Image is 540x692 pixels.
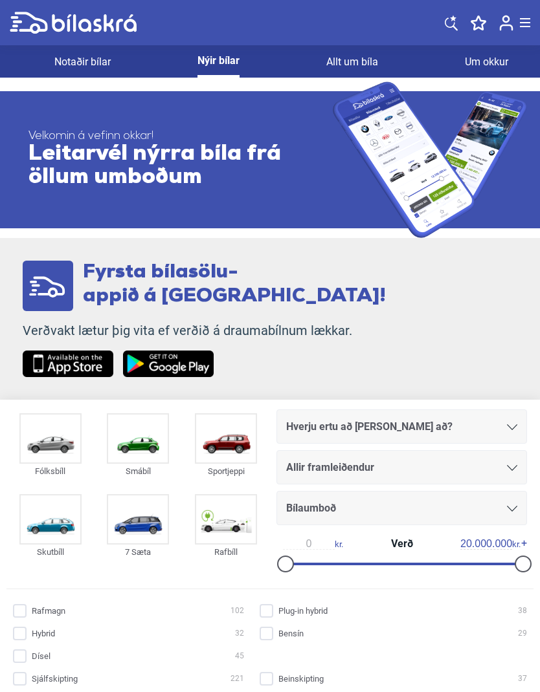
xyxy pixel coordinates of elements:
span: 221 [231,672,244,686]
span: Leitarvél nýrra bíla frá öllum umboðum [28,143,333,189]
img: user-login.svg [499,15,513,31]
span: Hybrid [32,627,55,640]
div: Rafbíll [195,545,257,559]
span: Bílaumboð [286,499,336,517]
span: 102 [231,604,244,618]
span: Verð [388,539,416,549]
a: Um okkur [465,45,508,78]
span: kr. [283,538,343,550]
span: Rafmagn [32,604,65,618]
span: Beinskipting [278,672,324,686]
span: kr. [460,538,521,550]
a: Allt um bíla [326,45,378,78]
span: 45 [235,649,244,663]
a: Nýir bílar [197,45,240,78]
a: Notaðir bílar [54,45,111,78]
div: Skutbíll [19,545,82,559]
div: Sportjeppi [195,464,257,479]
p: Verðvakt lætur þig vita ef verðið á draumabílnum lækkar. [23,323,386,339]
span: Plug-in hybrid [278,604,328,618]
div: Smábíl [107,464,169,479]
span: Dísel [32,649,51,663]
span: 37 [518,672,527,686]
span: Fyrsta bílasölu- appið á [GEOGRAPHIC_DATA]! [83,263,386,307]
span: 29 [518,627,527,640]
span: 32 [235,627,244,640]
span: Allir framleiðendur [286,459,374,477]
span: Bensín [278,627,304,640]
div: 7 Sæta [107,545,169,559]
span: Sjálfskipting [32,672,78,686]
span: Hverju ertu að [PERSON_NAME] að? [286,418,453,436]
span: 38 [518,604,527,618]
div: Fólksbíll [19,464,82,479]
span: Velkomin á vefinn okkar! [28,130,333,143]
